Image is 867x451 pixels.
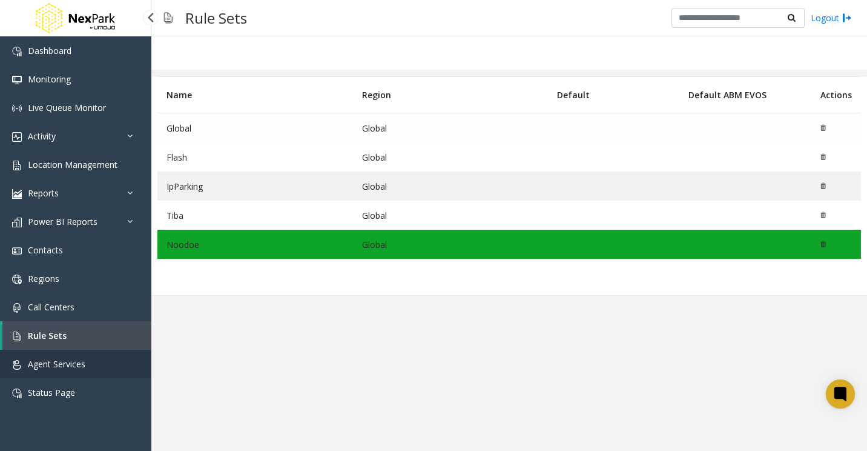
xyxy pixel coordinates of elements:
span: Activity [28,130,56,142]
span: Status Page [28,387,75,398]
img: 'icon' [12,189,22,199]
span: Power BI Reports [28,216,97,227]
span: Agent Services [28,358,85,370]
td: Tiba [157,201,353,230]
span: Live Queue Monitor [28,102,106,113]
th: Region [353,77,548,113]
img: 'icon' [12,75,22,85]
th: Actions [811,77,861,113]
img: 'icon' [12,275,22,284]
span: Regions [28,273,59,284]
td: Global [353,113,548,143]
td: Global [157,113,353,143]
a: Logout [811,12,852,24]
img: 'icon' [12,104,22,113]
span: Rule Sets [28,330,67,341]
img: 'icon' [12,246,22,256]
span: Call Centers [28,301,74,313]
span: Reports [28,187,59,199]
h3: Rule Sets [179,3,253,33]
span: Dashboard [28,45,71,56]
img: 'icon' [12,332,22,341]
img: 'icon' [12,47,22,56]
img: logout [842,12,852,24]
th: Default [548,77,680,113]
img: pageIcon [163,3,173,33]
span: Location Management [28,159,117,170]
a: Rule Sets [2,321,151,350]
td: Global [353,172,548,201]
td: IpParking [157,172,353,201]
img: 'icon' [12,161,22,170]
th: Default ABM EVOS [679,77,811,113]
img: 'icon' [12,303,22,313]
img: 'icon' [12,132,22,142]
td: Flash [157,142,353,172]
td: Global [353,201,548,230]
td: Noodoe [157,230,353,259]
img: 'icon' [12,218,22,227]
td: Global [353,142,548,172]
span: Contacts [28,244,63,256]
img: 'icon' [12,360,22,370]
th: Name [157,77,353,113]
td: Global [353,230,548,259]
span: Monitoring [28,73,71,85]
img: 'icon' [12,389,22,398]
